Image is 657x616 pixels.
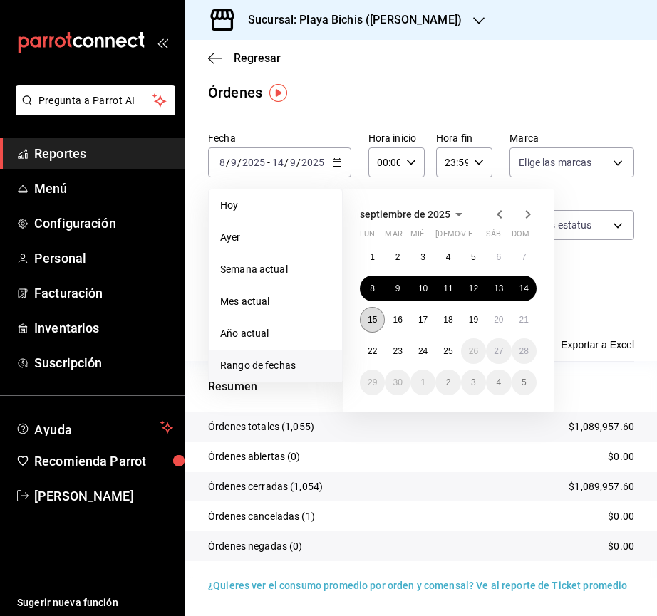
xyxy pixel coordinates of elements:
span: Menú [34,179,173,198]
span: Sugerir nueva función [17,595,173,610]
input: -- [289,157,296,168]
span: / [284,157,289,168]
span: Personal [34,249,173,268]
button: Tooltip marker [269,84,287,102]
abbr: 3 de septiembre de 2025 [420,252,425,262]
span: septiembre de 2025 [360,209,450,220]
label: Marca [509,133,634,143]
button: 13 de septiembre de 2025 [486,276,511,301]
abbr: 25 de septiembre de 2025 [443,346,452,356]
button: 7 de septiembre de 2025 [512,244,537,270]
button: 9 de septiembre de 2025 [385,276,410,301]
button: 30 de septiembre de 2025 [385,370,410,395]
abbr: 5 de septiembre de 2025 [471,252,476,262]
button: 3 de octubre de 2025 [461,370,486,395]
abbr: 18 de septiembre de 2025 [443,315,452,325]
span: / [296,157,301,168]
input: ---- [301,157,325,168]
abbr: 8 de septiembre de 2025 [370,283,375,293]
button: Pregunta a Parrot AI [16,85,175,115]
abbr: lunes [360,229,375,244]
span: - [267,157,270,168]
button: 29 de septiembre de 2025 [360,370,385,395]
span: Semana actual [220,262,331,277]
span: Pregunta a Parrot AI [38,93,153,108]
abbr: sábado [486,229,501,244]
abbr: 17 de septiembre de 2025 [418,315,428,325]
span: Ayer [220,230,331,245]
button: 25 de septiembre de 2025 [435,338,460,364]
abbr: martes [385,229,402,244]
a: ¿Quieres ver el consumo promedio por orden y comensal? Ve al reporte de Ticket promedio [208,580,627,591]
abbr: 13 de septiembre de 2025 [494,283,503,293]
abbr: jueves [435,229,519,244]
button: 14 de septiembre de 2025 [512,276,537,301]
abbr: 2 de octubre de 2025 [446,377,451,387]
input: -- [271,157,284,168]
abbr: 2 de septiembre de 2025 [395,252,400,262]
abbr: 16 de septiembre de 2025 [393,315,402,325]
p: $1,089,957.60 [569,419,634,434]
abbr: 26 de septiembre de 2025 [469,346,478,356]
button: 1 de septiembre de 2025 [360,244,385,270]
button: 5 de septiembre de 2025 [461,244,486,270]
abbr: 11 de septiembre de 2025 [443,283,452,293]
button: 18 de septiembre de 2025 [435,307,460,333]
a: Pregunta a Parrot AI [10,103,175,118]
abbr: 20 de septiembre de 2025 [494,315,503,325]
abbr: 4 de octubre de 2025 [496,377,501,387]
abbr: 14 de septiembre de 2025 [519,283,529,293]
abbr: domingo [512,229,529,244]
button: 16 de septiembre de 2025 [385,307,410,333]
abbr: 22 de septiembre de 2025 [368,346,377,356]
abbr: 6 de septiembre de 2025 [496,252,501,262]
p: Resumen [208,378,634,395]
span: Regresar [234,51,281,65]
button: 2 de septiembre de 2025 [385,244,410,270]
abbr: 27 de septiembre de 2025 [494,346,503,356]
button: 12 de septiembre de 2025 [461,276,486,301]
abbr: 3 de octubre de 2025 [471,377,476,387]
span: Elige las marcas [519,155,591,169]
button: 20 de septiembre de 2025 [486,307,511,333]
button: 11 de septiembre de 2025 [435,276,460,301]
abbr: 30 de septiembre de 2025 [393,377,402,387]
p: $1,089,957.60 [569,479,634,494]
span: Suscripción [34,353,173,372]
input: -- [230,157,237,168]
abbr: 7 de septiembre de 2025 [522,252,527,262]
span: Inventarios [34,318,173,338]
button: 6 de septiembre de 2025 [486,244,511,270]
button: 2 de octubre de 2025 [435,370,460,395]
button: 4 de septiembre de 2025 [435,244,460,270]
span: Ayuda [34,419,155,436]
button: 17 de septiembre de 2025 [410,307,435,333]
abbr: 10 de septiembre de 2025 [418,283,428,293]
abbr: 1 de octubre de 2025 [420,377,425,387]
button: 24 de septiembre de 2025 [410,338,435,364]
button: 3 de septiembre de 2025 [410,244,435,270]
span: [PERSON_NAME] [34,486,173,506]
button: 8 de septiembre de 2025 [360,276,385,301]
span: / [237,157,242,168]
abbr: 9 de septiembre de 2025 [395,283,400,293]
button: 5 de octubre de 2025 [512,370,537,395]
abbr: 19 de septiembre de 2025 [469,315,478,325]
span: Reportes [34,144,173,163]
abbr: 1 de septiembre de 2025 [370,252,375,262]
button: 21 de septiembre de 2025 [512,307,537,333]
span: Año actual [220,326,331,341]
abbr: miércoles [410,229,424,244]
p: $0.00 [608,449,634,464]
abbr: viernes [461,229,472,244]
abbr: 23 de septiembre de 2025 [393,346,402,356]
abbr: 21 de septiembre de 2025 [519,315,529,325]
p: Órdenes abiertas (0) [208,449,301,464]
button: 22 de septiembre de 2025 [360,338,385,364]
input: ---- [242,157,266,168]
span: Configuración [34,214,173,233]
span: Hoy [220,198,331,213]
label: Hora fin [436,133,492,143]
label: Fecha [208,133,351,143]
p: Órdenes totales (1,055) [208,419,314,434]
